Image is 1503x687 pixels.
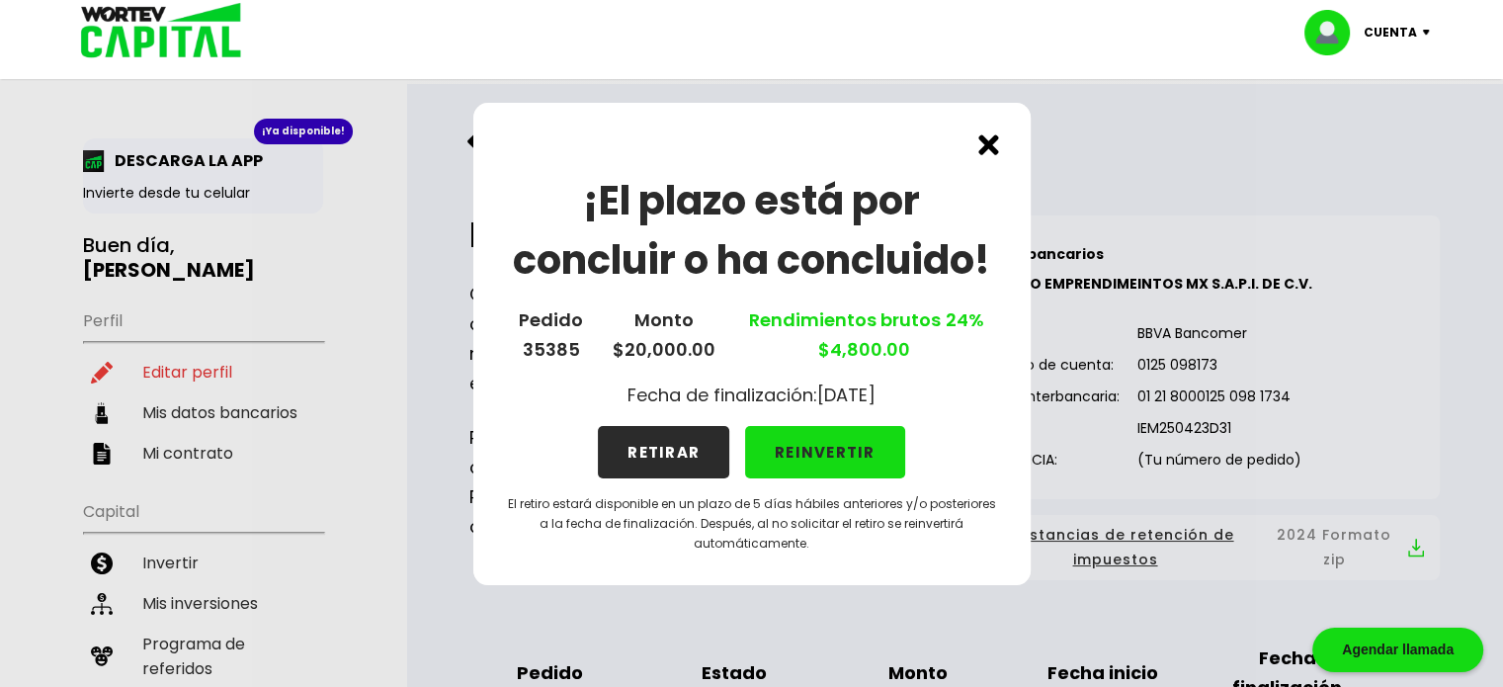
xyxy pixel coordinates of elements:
[1312,628,1483,672] div: Agendar llamada
[505,171,999,290] h1: ¡El plazo está por concluir o ha concluido!
[941,307,984,332] span: 24%
[1364,18,1417,47] p: Cuenta
[1304,10,1364,55] img: profile-image
[745,426,905,478] button: REINVERTIR
[744,307,984,362] a: Rendimientos brutos $4,800.00
[612,305,714,365] p: Monto $20,000.00
[1417,30,1444,36] img: icon-down
[505,494,999,554] p: El retiro estará disponible en un plazo de 5 días hábiles anteriores y/o posteriores a la fecha d...
[519,305,583,365] p: Pedido 35385
[627,381,876,410] p: Fecha de finalización: [DATE]
[978,134,999,155] img: cross.ed5528e3.svg
[598,426,729,478] button: RETIRAR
